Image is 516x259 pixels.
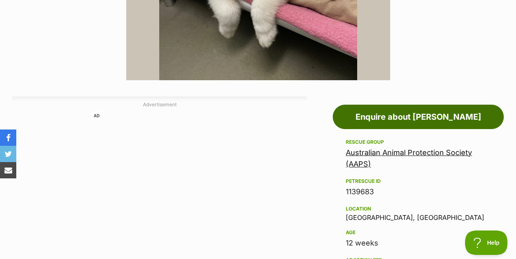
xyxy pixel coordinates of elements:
div: Age [346,229,491,236]
iframe: Help Scout Beacon - Open [465,230,508,255]
a: Australian Animal Protection Society (AAPS) [346,148,472,168]
img: consumer-privacy-logo.png [1,1,7,7]
a: Privacy Notification [288,1,296,7]
div: 12 weeks [346,237,491,249]
img: consumer-privacy-logo.png [289,1,296,7]
div: Rescue group [346,139,491,145]
img: iconc.png [288,0,296,7]
div: [GEOGRAPHIC_DATA], [GEOGRAPHIC_DATA] [346,204,491,221]
div: PetRescue ID [346,178,491,184]
span: AD [91,111,102,121]
div: 1139683 [346,186,491,198]
div: Location [346,206,491,212]
a: Enquire about [PERSON_NAME] [333,105,504,129]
